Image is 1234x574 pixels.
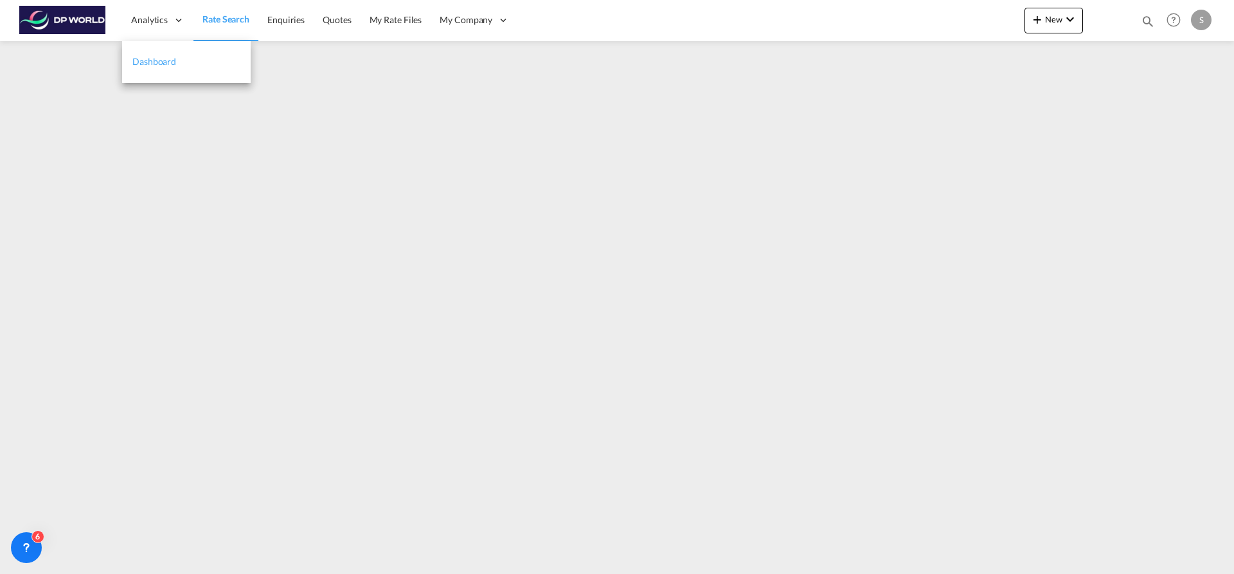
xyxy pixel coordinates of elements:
[1163,9,1185,31] span: Help
[1062,12,1078,27] md-icon: icon-chevron-down
[370,14,422,25] span: My Rate Files
[1163,9,1191,32] div: Help
[122,41,251,83] a: Dashboard
[131,13,168,26] span: Analytics
[1141,14,1155,28] md-icon: icon-magnify
[1191,10,1212,30] div: S
[1030,12,1045,27] md-icon: icon-plus 400-fg
[1141,14,1155,33] div: icon-magnify
[1030,14,1078,24] span: New
[323,14,351,25] span: Quotes
[202,13,249,24] span: Rate Search
[19,6,106,35] img: c08ca190194411f088ed0f3ba295208c.png
[440,13,492,26] span: My Company
[1024,8,1083,33] button: icon-plus 400-fgNewicon-chevron-down
[132,56,176,67] span: Dashboard
[267,14,305,25] span: Enquiries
